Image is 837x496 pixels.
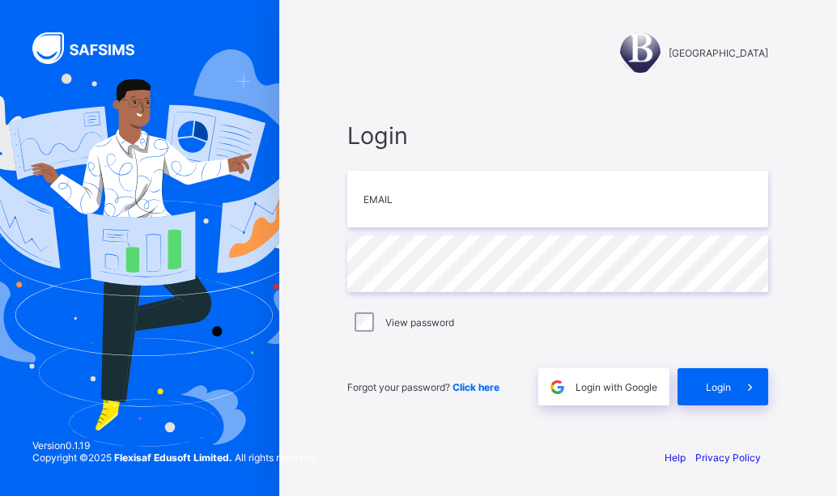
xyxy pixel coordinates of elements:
a: Help [665,451,686,464]
img: google.396cfc9801f0270233282035f929180a.svg [548,378,567,396]
label: View password [385,316,454,329]
a: Privacy Policy [695,451,761,464]
span: Login with Google [576,381,657,393]
span: Login [706,381,731,393]
span: Copyright © 2025 All rights reserved. [32,451,318,464]
span: Version 0.1.19 [32,439,318,451]
span: [GEOGRAPHIC_DATA] [669,47,768,59]
img: SAFSIMS Logo [32,32,154,64]
a: Click here [452,381,499,393]
strong: Flexisaf Edusoft Limited. [114,451,232,464]
span: Login [347,121,768,150]
span: Forgot your password? [347,381,499,393]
